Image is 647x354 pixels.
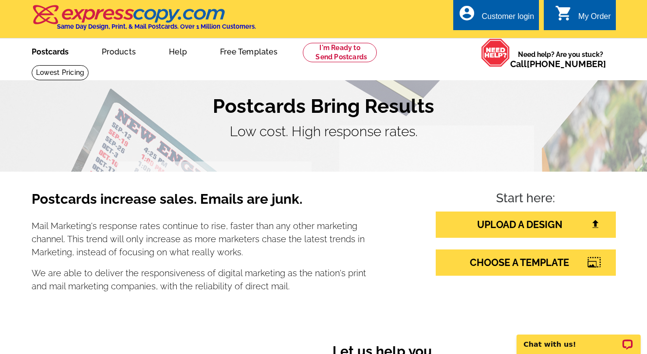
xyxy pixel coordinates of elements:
[32,12,256,30] a: Same Day Design, Print, & Mail Postcards. Over 1 Million Customers.
[510,323,647,354] iframe: LiveChat chat widget
[436,191,616,208] h4: Start here:
[555,4,573,22] i: shopping_cart
[32,219,367,259] p: Mail Marketing's response rates continue to rise, faster than any other marketing channel. This t...
[32,94,616,118] h1: Postcards Bring Results
[57,23,256,30] h4: Same Day Design, Print, & Mail Postcards. Over 1 Million Customers.
[481,38,510,67] img: help
[32,191,367,215] h3: Postcards increase sales. Emails are junk.
[527,59,606,69] a: [PHONE_NUMBER]
[86,39,152,62] a: Products
[436,249,616,276] a: CHOOSE A TEMPLATE
[458,11,534,23] a: account_circle Customer login
[481,12,534,26] div: Customer login
[510,59,606,69] span: Call
[436,212,616,238] a: UPLOAD A DESIGN
[578,12,611,26] div: My Order
[153,39,203,62] a: Help
[16,39,84,62] a: Postcards
[32,122,616,142] p: Low cost. High response rates.
[32,266,367,293] p: We are able to deliver the responsiveness of digital marketing as the nation's print and mail mar...
[510,50,611,69] span: Need help? Are you stuck?
[458,4,476,22] i: account_circle
[204,39,293,62] a: Free Templates
[555,11,611,23] a: shopping_cart My Order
